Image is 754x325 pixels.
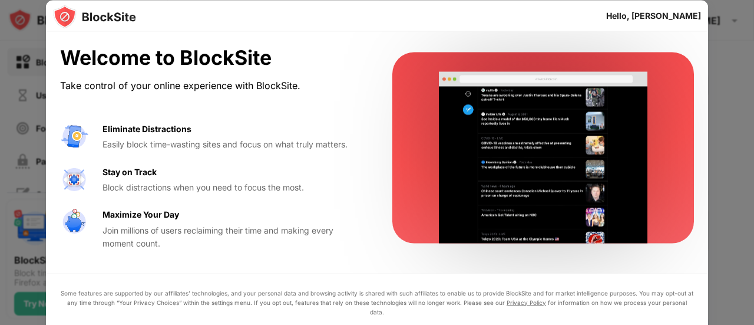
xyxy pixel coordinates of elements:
[60,77,364,94] div: Take control of your online experience with BlockSite.
[606,11,701,20] div: Hello, [PERSON_NAME]
[60,46,364,70] div: Welcome to BlockSite
[102,138,364,151] div: Easily block time-wasting sites and focus on what truly matters.
[60,208,88,237] img: value-safe-time.svg
[102,180,364,193] div: Block distractions when you need to focus the most.
[102,122,191,135] div: Eliminate Distractions
[60,165,88,193] img: value-focus.svg
[53,5,136,28] img: logo-blocksite.svg
[102,208,179,221] div: Maximize Your Day
[60,288,694,316] div: Some features are supported by our affiliates’ technologies, and your personal data and browsing ...
[102,165,157,178] div: Stay on Track
[507,298,546,306] a: Privacy Policy
[102,224,364,250] div: Join millions of users reclaiming their time and making every moment count.
[60,122,88,150] img: value-avoid-distractions.svg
